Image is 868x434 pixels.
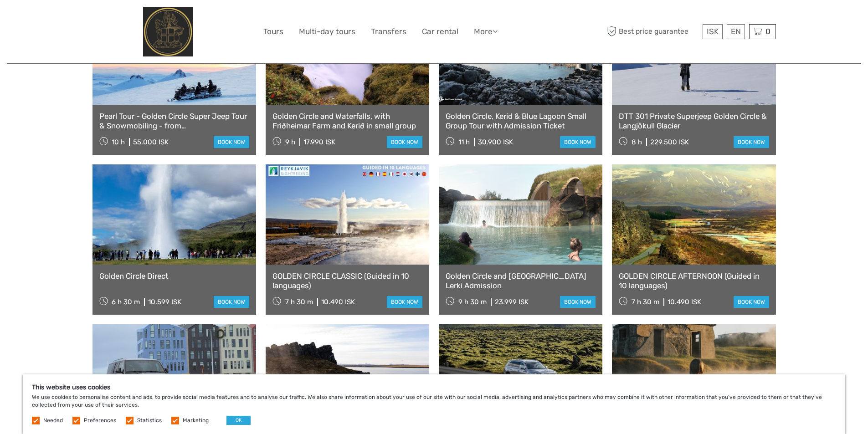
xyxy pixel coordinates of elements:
span: 7 h 30 m [632,298,659,306]
span: 7 h 30 m [285,298,313,306]
div: 10.599 ISK [148,298,181,306]
div: 10.490 ISK [668,298,701,306]
img: City Center Hotel [143,7,194,56]
a: book now [560,136,596,148]
label: Needed [43,417,63,424]
span: 6 h 30 m [112,298,140,306]
a: book now [560,296,596,308]
a: DTT 301 Private Superjeep Golden Circle & Langjökull Glacier [619,112,769,130]
p: We're away right now. Please check back later! [13,16,103,23]
span: 8 h [632,138,642,146]
div: 17.990 ISK [303,138,335,146]
div: 229.500 ISK [650,138,689,146]
a: Golden Circle and [GEOGRAPHIC_DATA] Lerki Admission [446,271,596,290]
a: Tours [263,25,283,38]
div: 10.490 ISK [321,298,355,306]
label: Statistics [137,417,162,424]
button: Open LiveChat chat widget [105,14,116,25]
div: 30.900 ISK [478,138,513,146]
span: 0 [764,27,772,36]
span: 10 h [112,138,125,146]
label: Marketing [183,417,209,424]
button: OK [226,416,251,425]
a: book now [734,136,769,148]
a: Transfers [371,25,406,38]
span: 11 h [458,138,470,146]
div: EN [727,24,745,39]
a: GOLDEN CIRCLE CLASSIC (Guided in 10 languages) [272,271,422,290]
a: More [474,25,498,38]
label: Preferences [84,417,116,424]
span: 9 h [285,138,295,146]
div: We use cookies to personalise content and ads, to provide social media features and to analyse ou... [23,374,845,434]
div: 55.000 ISK [133,138,169,146]
div: 23.999 ISK [495,298,529,306]
span: Best price guarantee [605,24,700,39]
a: Pearl Tour - Golden Circle Super Jeep Tour & Snowmobiling - from [GEOGRAPHIC_DATA] [99,112,249,130]
a: book now [214,296,249,308]
a: Golden Circle, Kerid & Blue Lagoon Small Group Tour with Admission Ticket [446,112,596,130]
a: Multi-day tours [299,25,355,38]
span: 9 h 30 m [458,298,487,306]
h5: This website uses cookies [32,383,836,391]
a: GOLDEN CIRCLE AFTERNOON (Guided in 10 languages) [619,271,769,290]
a: book now [387,136,422,148]
a: book now [387,296,422,308]
a: book now [214,136,249,148]
a: Golden Circle Direct [99,271,249,281]
span: ISK [707,27,719,36]
a: book now [734,296,769,308]
a: Golden Circle and Waterfalls, with Friðheimar Farm and Kerið in small group [272,112,422,130]
a: Car rental [422,25,458,38]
